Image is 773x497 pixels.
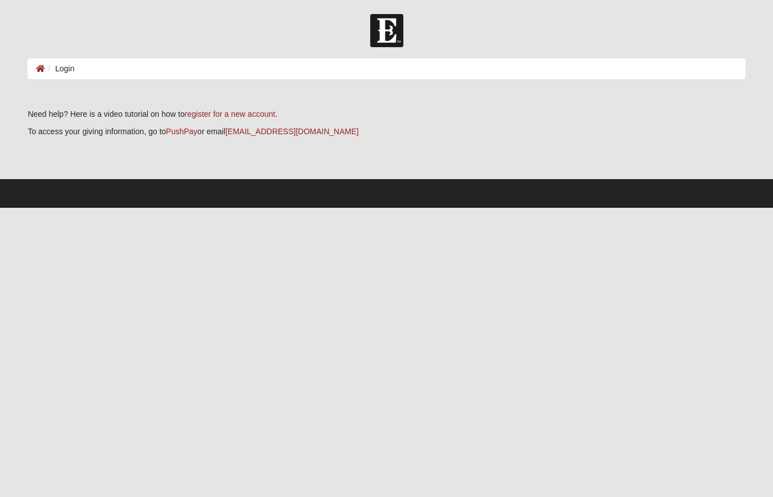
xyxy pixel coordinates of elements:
[45,63,74,75] li: Login
[28,126,745,138] p: To access your giving information, go to or email
[28,108,745,120] p: Need help? Here is a video tutorial on how to .
[166,127,197,136] a: PushPay
[185,110,275,118] a: register for a new account
[225,127,358,136] a: [EMAIL_ADDRESS][DOMAIN_NAME]
[370,14,403,47] img: Church of Eleven22 Logo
